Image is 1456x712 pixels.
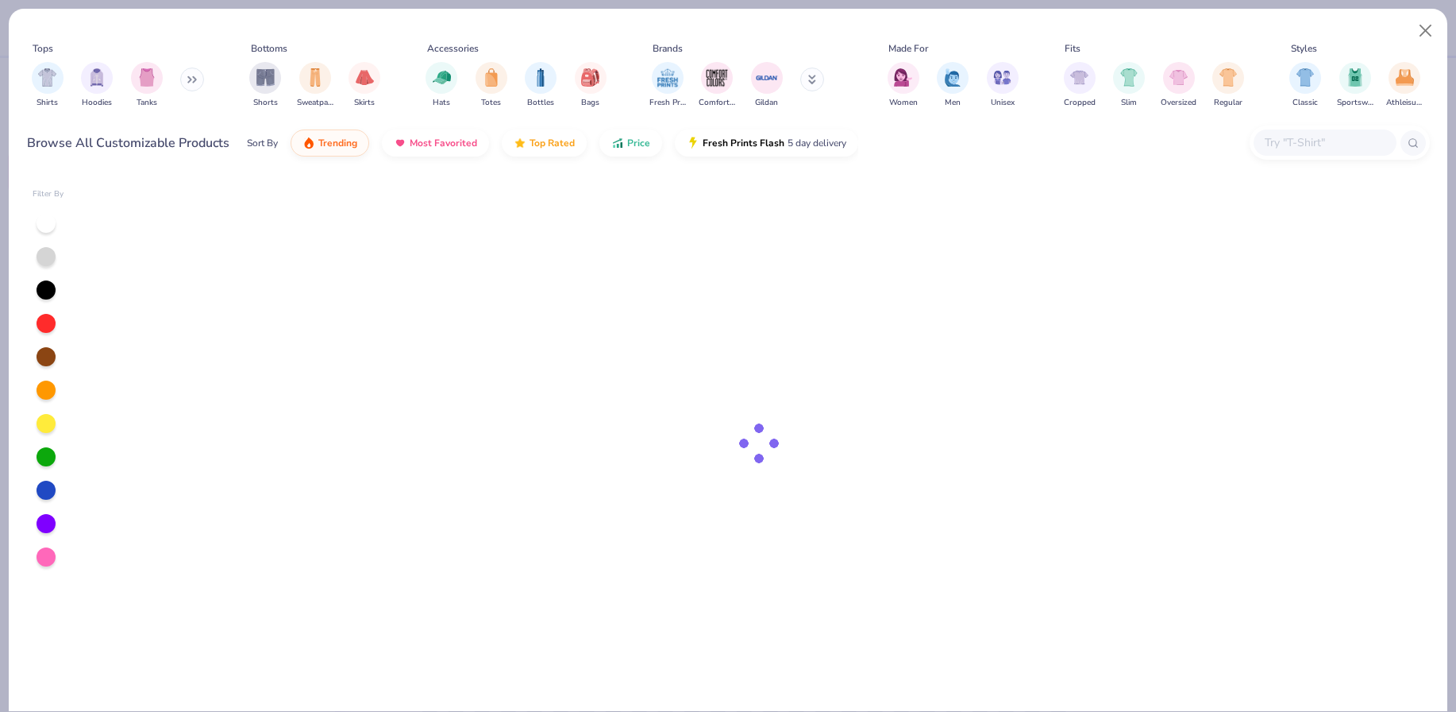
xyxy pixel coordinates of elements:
[297,62,333,109] div: filter for Sweatpants
[356,68,374,87] img: Skirts Image
[1337,62,1373,109] div: filter for Sportswear
[410,137,477,149] span: Most Favorited
[37,97,58,109] span: Shirts
[33,188,64,200] div: Filter By
[788,134,846,153] span: 5 day delivery
[991,97,1015,109] span: Unisex
[476,62,507,109] div: filter for Totes
[1263,133,1385,152] input: Try "T-Shirt"
[1291,41,1317,56] div: Styles
[1346,68,1364,87] img: Sportswear Image
[525,62,557,109] div: filter for Bottles
[581,97,599,109] span: Bags
[502,130,587,157] button: Top Rated
[249,62,281,109] div: filter for Shorts
[527,97,554,109] span: Bottles
[1113,62,1145,109] div: filter for Slim
[993,68,1011,87] img: Unisex Image
[1386,62,1423,109] div: filter for Athleisure
[699,62,735,109] div: filter for Comfort Colors
[306,68,324,87] img: Sweatpants Image
[1396,68,1414,87] img: Athleisure Image
[649,62,686,109] button: filter button
[88,68,106,87] img: Hoodies Image
[1337,97,1373,109] span: Sportswear
[354,97,375,109] span: Skirts
[1219,68,1238,87] img: Regular Image
[987,62,1019,109] div: filter for Unisex
[1411,16,1441,46] button: Close
[751,62,783,109] div: filter for Gildan
[888,62,919,109] div: filter for Women
[888,62,919,109] button: filter button
[675,130,858,157] button: Fresh Prints Flash5 day delivery
[703,137,784,149] span: Fresh Prints Flash
[1289,62,1321,109] button: filter button
[426,62,457,109] div: filter for Hats
[82,97,112,109] span: Hoodies
[247,136,278,150] div: Sort By
[1386,62,1423,109] button: filter button
[656,66,680,90] img: Fresh Prints Image
[889,97,918,109] span: Women
[627,137,650,149] span: Price
[131,62,163,109] button: filter button
[987,62,1019,109] button: filter button
[382,130,489,157] button: Most Favorited
[1064,97,1096,109] span: Cropped
[253,97,278,109] span: Shorts
[1121,97,1137,109] span: Slim
[318,137,357,149] span: Trending
[575,62,607,109] div: filter for Bags
[433,97,450,109] span: Hats
[137,97,157,109] span: Tanks
[755,97,778,109] span: Gildan
[476,62,507,109] button: filter button
[38,68,56,87] img: Shirts Image
[1064,62,1096,109] div: filter for Cropped
[581,68,599,87] img: Bags Image
[427,41,479,56] div: Accessories
[81,62,113,109] button: filter button
[1292,97,1318,109] span: Classic
[1386,97,1423,109] span: Athleisure
[33,41,53,56] div: Tops
[433,68,451,87] img: Hats Image
[483,68,500,87] img: Totes Image
[530,137,575,149] span: Top Rated
[1065,41,1080,56] div: Fits
[1212,62,1244,109] button: filter button
[1212,62,1244,109] div: filter for Regular
[27,133,229,153] div: Browse All Customizable Products
[297,97,333,109] span: Sweatpants
[944,68,961,87] img: Men Image
[32,62,64,109] button: filter button
[1070,68,1088,87] img: Cropped Image
[1289,62,1321,109] div: filter for Classic
[705,66,729,90] img: Comfort Colors Image
[1161,62,1196,109] div: filter for Oversized
[945,97,961,109] span: Men
[1337,62,1373,109] button: filter button
[1161,97,1196,109] span: Oversized
[1120,68,1138,87] img: Slim Image
[256,68,275,87] img: Shorts Image
[649,97,686,109] span: Fresh Prints
[32,62,64,109] div: filter for Shirts
[888,41,928,56] div: Made For
[291,130,369,157] button: Trending
[687,137,699,149] img: flash.gif
[1113,62,1145,109] button: filter button
[394,137,406,149] img: most_fav.gif
[1161,62,1196,109] button: filter button
[514,137,526,149] img: TopRated.gif
[1064,62,1096,109] button: filter button
[699,62,735,109] button: filter button
[1296,68,1315,87] img: Classic Image
[302,137,315,149] img: trending.gif
[481,97,501,109] span: Totes
[349,62,380,109] button: filter button
[251,41,287,56] div: Bottoms
[81,62,113,109] div: filter for Hoodies
[349,62,380,109] div: filter for Skirts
